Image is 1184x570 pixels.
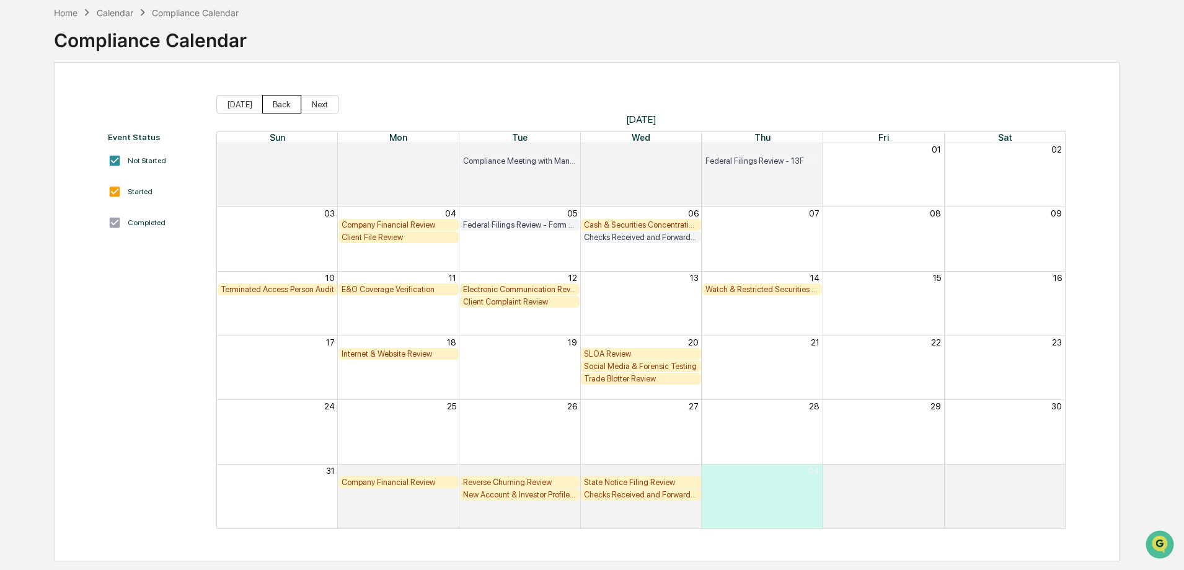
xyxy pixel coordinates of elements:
button: 22 [931,337,941,347]
button: 31 [811,145,820,154]
button: 08 [930,208,941,218]
button: 25 [447,401,456,411]
span: Tue [512,132,528,143]
button: 02 [1051,145,1062,154]
div: Not Started [128,156,166,165]
div: Trade Blotter Review [584,374,698,383]
button: 29 [567,145,577,154]
button: 16 [1053,273,1062,283]
button: 30 [1051,401,1062,411]
a: Powered byPylon [87,210,150,220]
div: Electronic Communication Review [463,285,577,294]
div: Client Complaint Review [463,297,577,306]
button: 14 [810,273,820,283]
iframe: Open customer support [1144,529,1178,563]
div: Company Financial Review [342,478,456,487]
button: 06 [688,208,699,218]
div: Home [54,7,77,18]
button: 03 [688,466,699,476]
div: Internet & Website Review [342,349,456,358]
div: Federal Filings Review - Form N-PX [463,220,577,229]
div: Watch & Restricted Securities List [705,285,820,294]
div: We're available if you need us! [42,107,157,117]
div: 🔎 [12,181,22,191]
span: Preclearance [25,156,80,169]
button: Back [262,95,301,114]
button: 04 [808,466,820,476]
button: 15 [933,273,941,283]
div: Compliance Meeting with Management [463,156,577,166]
button: 19 [568,337,577,347]
div: New Account & Investor Profile Review [463,490,577,499]
button: 28 [446,145,456,154]
div: Client File Review [342,233,456,242]
button: 13 [690,273,699,283]
a: 🔎Data Lookup [7,175,83,197]
button: 28 [809,401,820,411]
div: Calendar [97,7,133,18]
button: 31 [326,466,335,476]
a: 🗄️Attestations [85,151,159,174]
button: Next [301,95,338,114]
div: Started [128,187,152,196]
button: 04 [445,208,456,218]
a: 🖐️Preclearance [7,151,85,174]
span: Wed [632,132,650,143]
span: Fri [878,132,889,143]
div: Federal Filings Review - 13F [705,156,820,166]
button: 03 [324,208,335,218]
span: [DATE] [216,114,1066,125]
div: Checks Received and Forwarded Log [584,233,698,242]
div: Company Financial Review [342,220,456,229]
div: Compliance Calendar [54,19,247,51]
button: 24 [324,401,335,411]
button: 27 [689,401,699,411]
button: 27 [325,145,335,154]
img: 1746055101610-c473b297-6a78-478c-a979-82029cc54cd1 [12,95,35,117]
button: 11 [449,273,456,283]
div: Social Media & Forensic Testing [584,362,698,371]
button: 26 [567,401,577,411]
span: Mon [389,132,407,143]
button: Start new chat [211,99,226,114]
div: State Notice Filing Review [584,478,698,487]
span: Data Lookup [25,180,78,192]
div: Start new chat [42,95,203,107]
button: 12 [568,273,577,283]
div: E&O Coverage Verification [342,285,456,294]
div: 🖐️ [12,158,22,167]
button: 02 [567,466,577,476]
span: Sun [270,132,285,143]
button: 01 [447,466,456,476]
div: Reverse Churning Review [463,478,577,487]
button: 18 [447,337,456,347]
button: 17 [326,337,335,347]
button: 05 [567,208,577,218]
div: SLOA Review [584,349,698,358]
div: Terminated Access Person Audit [221,285,335,294]
button: 20 [688,337,699,347]
div: Cash & Securities Concentration Review [584,220,698,229]
span: Thu [754,132,771,143]
span: Attestations [102,156,154,169]
button: 21 [811,337,820,347]
div: Checks Received and Forwarded Log [584,490,698,499]
button: 06 [1051,466,1062,476]
div: Completed [128,218,166,227]
div: Event Status [108,132,204,142]
button: 05 [931,466,941,476]
span: Pylon [123,210,150,220]
span: Sat [998,132,1012,143]
button: 07 [809,208,820,218]
p: How can we help? [12,26,226,46]
button: 09 [1051,208,1062,218]
button: 01 [932,145,941,154]
button: [DATE] [216,95,263,114]
button: 29 [930,401,941,411]
button: 23 [1052,337,1062,347]
div: Month View [216,131,1066,529]
button: 30 [688,145,699,154]
div: 🗄️ [90,158,100,167]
